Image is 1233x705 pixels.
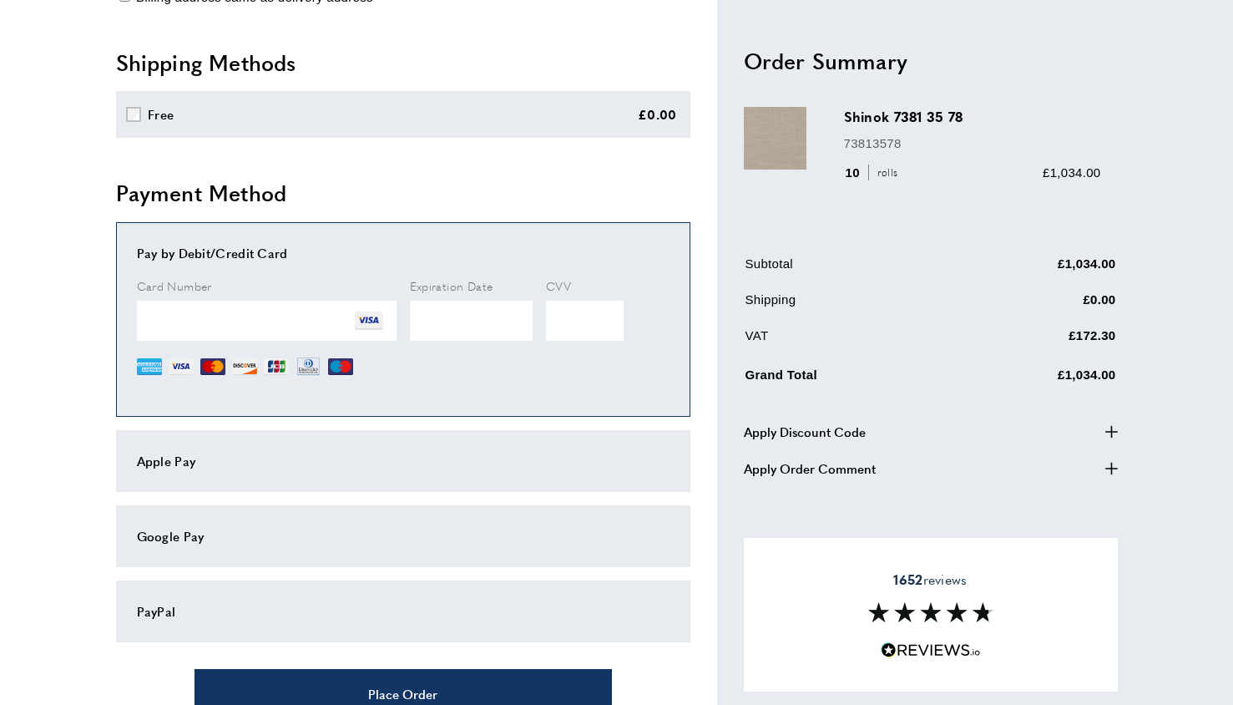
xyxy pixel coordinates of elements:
h2: Shipping Methods [116,48,690,78]
div: Pay by Debit/Credit Card [137,243,670,263]
span: CVV [546,277,571,294]
img: Shinok 7381 35 78 [744,107,806,170]
img: VI.png [355,307,383,335]
span: rolls [868,165,902,180]
span: Apply Order Comment [744,458,876,478]
img: DI.png [232,354,257,379]
td: £0.00 [952,289,1116,322]
td: £1,034.00 [952,253,1116,286]
h2: Order Summary [744,45,1118,75]
td: VAT [745,325,950,358]
iframe: Secure Credit Card Frame - Credit Card Number [137,301,397,341]
img: JCB.png [264,354,289,379]
span: Card Number [137,277,212,294]
td: Shipping [745,289,950,322]
span: Apply Discount Code [744,421,866,441]
img: MC.png [200,354,225,379]
strong: 1652 [893,570,922,589]
td: £172.30 [952,325,1116,358]
div: Free [148,104,174,124]
span: Expiration Date [410,277,493,294]
img: DN.png [296,354,322,379]
p: 73813578 [844,133,1101,153]
div: 10 [844,162,904,182]
td: Subtotal [745,253,950,286]
td: Grand Total [745,361,950,397]
h3: Shinok 7381 35 78 [844,107,1101,126]
div: Google Pay [137,526,670,546]
div: Apple Pay [137,451,670,471]
td: £1,034.00 [952,361,1116,397]
span: reviews [893,571,967,588]
iframe: Secure Credit Card Frame - Expiration Date [410,301,533,341]
iframe: Secure Credit Card Frame - CVV [546,301,624,341]
img: MI.png [328,354,353,379]
img: Reviews section [868,602,993,622]
div: £0.00 [638,104,677,124]
span: £1,034.00 [1043,165,1100,179]
img: VI.png [169,354,194,379]
div: PayPal [137,601,670,621]
h2: Payment Method [116,178,690,208]
img: Reviews.io 5 stars [881,642,981,658]
img: AE.png [137,354,162,379]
